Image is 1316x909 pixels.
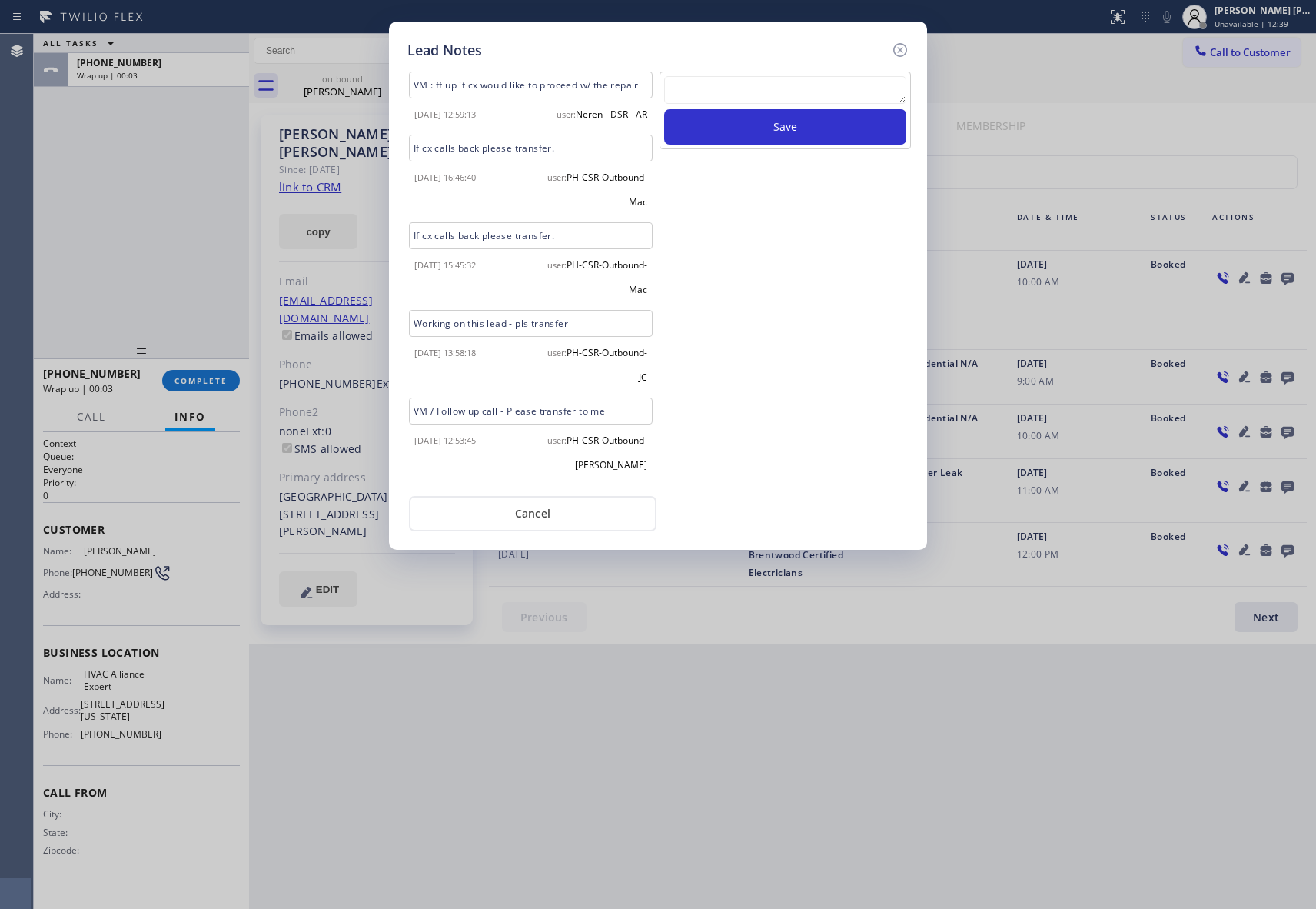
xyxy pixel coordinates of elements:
span: user: [557,108,576,120]
span: user: [547,347,567,358]
div: VM : ff up if cx would like to proceed w/ the repair [409,72,653,98]
div: If cx calls back please transfer. [409,135,653,161]
span: PH-CSR-Outbound-Mac [567,258,647,296]
div: If cx calls back please transfer. [409,222,653,249]
span: user: [547,259,567,271]
span: PH-CSR-Outbound-Mac [567,171,647,208]
span: Neren - DSR - AR [576,108,647,121]
span: PH-CSR-Outbound-JC [567,346,647,384]
span: [DATE] 13:58:18 [414,347,476,358]
span: [DATE] 12:53:45 [414,435,476,446]
span: [DATE] 12:59:13 [414,108,476,120]
span: PH-CSR-Outbound-[PERSON_NAME] [567,434,647,471]
button: Save [664,109,906,145]
h5: Lead Notes [407,40,482,61]
span: [DATE] 16:46:40 [414,171,476,183]
div: Working on this lead - pls transfer [409,310,653,337]
div: VM / Follow up call - Please transfer to me [409,398,653,425]
span: user: [547,435,567,446]
span: user: [547,171,567,183]
button: Cancel [409,496,656,531]
span: [DATE] 15:45:32 [414,259,476,271]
